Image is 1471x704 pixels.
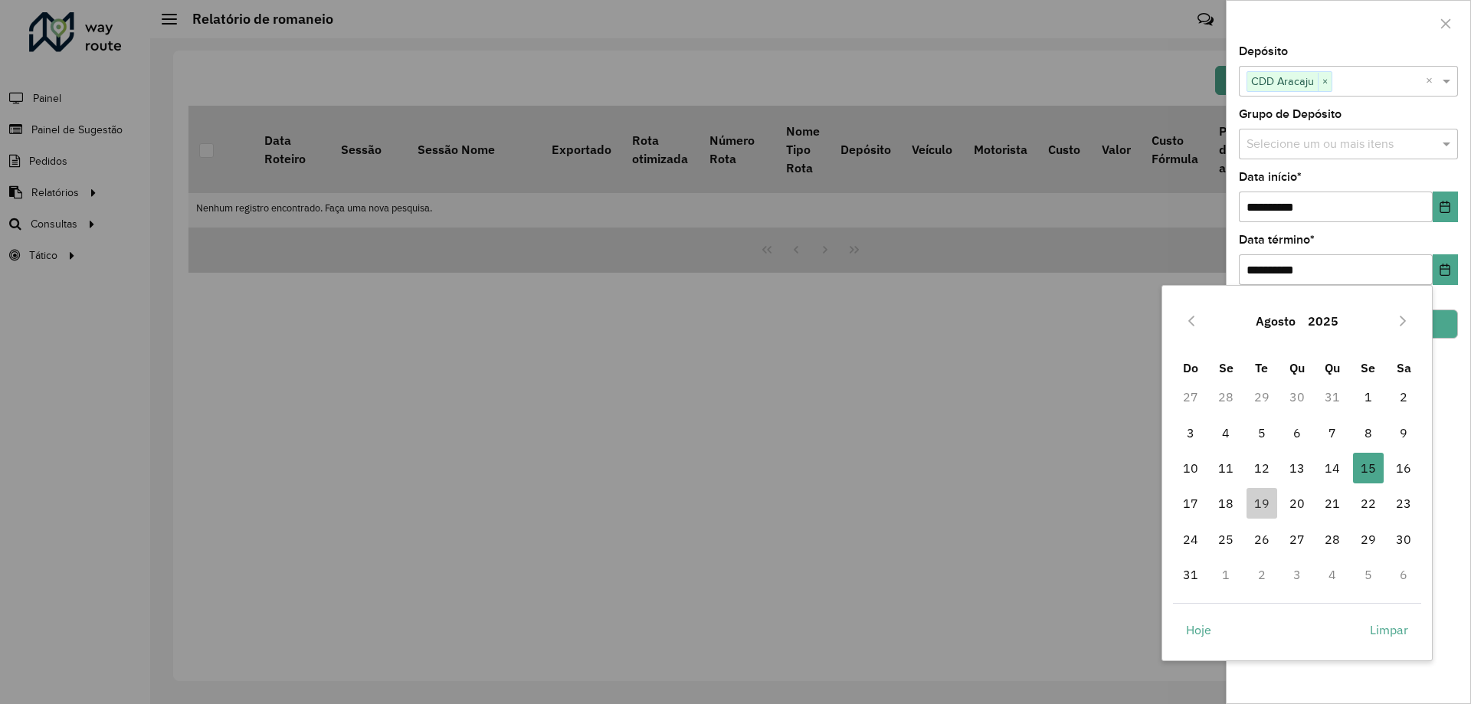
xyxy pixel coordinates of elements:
[1186,621,1211,639] span: Hoje
[1351,522,1386,557] td: 29
[1370,621,1408,639] span: Limpar
[1325,360,1340,375] span: Qu
[1315,522,1350,557] td: 28
[1243,415,1279,450] td: 5
[1247,417,1277,448] span: 5
[1175,559,1206,590] span: 31
[1279,450,1315,486] td: 13
[1239,231,1315,249] label: Data término
[1208,557,1243,592] td: 1
[1317,524,1348,555] span: 28
[1243,557,1279,592] td: 2
[1239,42,1288,61] label: Depósito
[1247,72,1318,90] span: CDD Aracaju
[1397,360,1411,375] span: Sa
[1173,415,1208,450] td: 3
[1243,379,1279,414] td: 29
[1317,417,1348,448] span: 7
[1243,486,1279,521] td: 19
[1219,360,1233,375] span: Se
[1317,453,1348,483] span: 14
[1208,450,1243,486] td: 11
[1173,379,1208,414] td: 27
[1279,415,1315,450] td: 6
[1247,488,1277,519] span: 19
[1211,417,1241,448] span: 4
[1388,524,1419,555] span: 30
[1282,524,1312,555] span: 27
[1391,309,1415,333] button: Next Month
[1353,488,1384,519] span: 22
[1353,524,1384,555] span: 29
[1247,453,1277,483] span: 12
[1243,450,1279,486] td: 12
[1173,450,1208,486] td: 10
[1353,453,1384,483] span: 15
[1386,486,1421,521] td: 23
[1183,360,1198,375] span: Do
[1433,254,1458,285] button: Choose Date
[1239,105,1342,123] label: Grupo de Depósito
[1357,614,1421,645] button: Limpar
[1173,557,1208,592] td: 31
[1279,379,1315,414] td: 30
[1175,488,1206,519] span: 17
[1282,453,1312,483] span: 13
[1351,486,1386,521] td: 22
[1279,557,1315,592] td: 3
[1173,614,1224,645] button: Hoje
[1161,285,1433,661] div: Choose Date
[1173,522,1208,557] td: 24
[1315,450,1350,486] td: 14
[1388,417,1419,448] span: 9
[1250,303,1302,339] button: Choose Month
[1361,360,1375,375] span: Se
[1388,381,1419,412] span: 2
[1388,488,1419,519] span: 23
[1208,522,1243,557] td: 25
[1208,486,1243,521] td: 18
[1315,486,1350,521] td: 21
[1302,303,1345,339] button: Choose Year
[1315,379,1350,414] td: 31
[1351,415,1386,450] td: 8
[1243,522,1279,557] td: 26
[1315,557,1350,592] td: 4
[1317,488,1348,519] span: 21
[1426,72,1439,90] span: Clear all
[1289,360,1305,375] span: Qu
[1282,417,1312,448] span: 6
[1351,450,1386,486] td: 15
[1386,557,1421,592] td: 6
[1386,379,1421,414] td: 2
[1208,415,1243,450] td: 4
[1353,417,1384,448] span: 8
[1388,453,1419,483] span: 16
[1279,522,1315,557] td: 27
[1351,379,1386,414] td: 1
[1179,309,1204,333] button: Previous Month
[1353,381,1384,412] span: 1
[1318,73,1332,91] span: ×
[1351,557,1386,592] td: 5
[1247,524,1277,555] span: 26
[1211,488,1241,519] span: 18
[1279,486,1315,521] td: 20
[1386,415,1421,450] td: 9
[1208,379,1243,414] td: 28
[1433,192,1458,222] button: Choose Date
[1386,522,1421,557] td: 30
[1175,453,1206,483] span: 10
[1386,450,1421,486] td: 16
[1175,417,1206,448] span: 3
[1239,168,1302,186] label: Data início
[1175,524,1206,555] span: 24
[1315,415,1350,450] td: 7
[1282,488,1312,519] span: 20
[1173,486,1208,521] td: 17
[1211,524,1241,555] span: 25
[1255,360,1268,375] span: Te
[1211,453,1241,483] span: 11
